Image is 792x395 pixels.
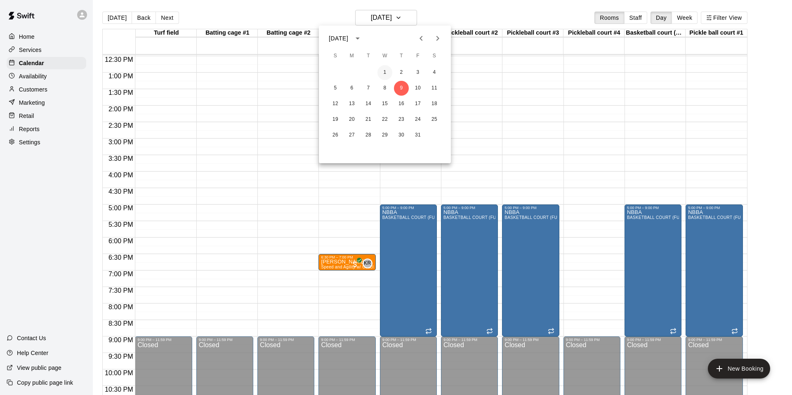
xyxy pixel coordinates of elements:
button: 14 [361,96,376,111]
button: 7 [361,81,376,96]
button: 3 [410,65,425,80]
button: 21 [361,112,376,127]
span: Friday [410,48,425,64]
span: Thursday [394,48,409,64]
span: Tuesday [361,48,376,64]
span: Wednesday [377,48,392,64]
button: 12 [328,96,343,111]
button: 30 [394,128,409,143]
button: 25 [427,112,442,127]
button: 19 [328,112,343,127]
button: 16 [394,96,409,111]
button: 10 [410,81,425,96]
button: Next month [429,30,446,47]
button: 11 [427,81,442,96]
div: [DATE] [329,34,348,43]
button: 24 [410,112,425,127]
button: 20 [344,112,359,127]
button: 4 [427,65,442,80]
button: 22 [377,112,392,127]
button: 29 [377,128,392,143]
span: Saturday [427,48,442,64]
button: 31 [410,128,425,143]
button: 13 [344,96,359,111]
button: 1 [377,65,392,80]
button: 17 [410,96,425,111]
button: 15 [377,96,392,111]
button: 27 [344,128,359,143]
button: 28 [361,128,376,143]
button: Previous month [413,30,429,47]
span: Sunday [328,48,343,64]
button: calendar view is open, switch to year view [351,31,365,45]
button: 23 [394,112,409,127]
button: 26 [328,128,343,143]
span: Monday [344,48,359,64]
button: 8 [377,81,392,96]
button: 5 [328,81,343,96]
button: 2 [394,65,409,80]
button: 6 [344,81,359,96]
button: 18 [427,96,442,111]
button: 9 [394,81,409,96]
